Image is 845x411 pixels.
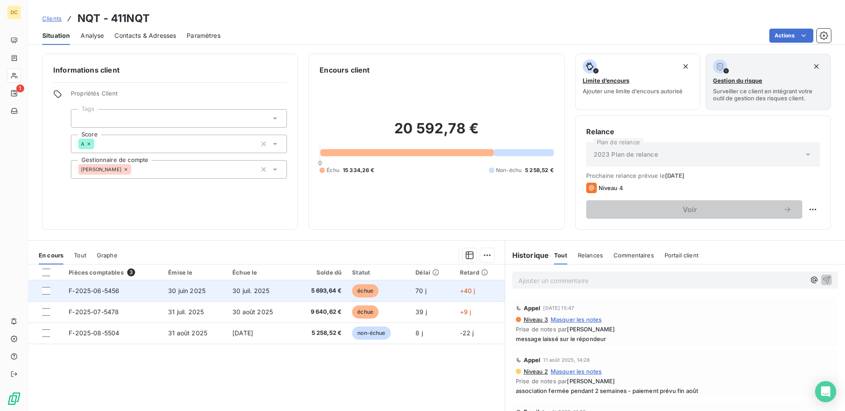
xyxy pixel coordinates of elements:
[415,287,426,294] span: 70 j
[599,184,623,191] span: Niveau 4
[352,284,378,297] span: échue
[415,269,449,276] div: Délai
[815,381,836,402] div: Open Intercom Messenger
[168,329,207,337] span: 31 août 2025
[567,326,615,333] span: [PERSON_NAME]
[554,252,567,259] span: Tout
[524,356,541,363] span: Appel
[77,11,150,26] h3: NQT - 411NQT
[168,269,222,276] div: Émise le
[352,305,378,319] span: échue
[496,166,522,174] span: Non-échu
[460,269,500,276] div: Retard
[42,31,70,40] span: Situation
[320,65,370,75] h6: Encours client
[597,206,783,213] span: Voir
[298,269,342,276] div: Solde dû
[81,141,84,147] span: A
[78,114,85,122] input: Ajouter une valeur
[232,287,269,294] span: 30 juil. 2025
[81,31,104,40] span: Analyse
[586,172,820,179] span: Prochaine relance prévue le
[551,316,602,323] span: Masquer les notes
[578,252,603,259] span: Relances
[352,269,405,276] div: Statut
[168,308,204,316] span: 31 juil. 2025
[543,305,574,311] span: [DATE] 15:47
[327,166,339,174] span: Échu
[42,15,62,22] span: Clients
[525,166,554,174] span: 5 258,52 €
[7,5,21,19] div: DC
[705,54,831,110] button: Gestion du risqueSurveiller ce client en intégrant votre outil de gestion des risques client.
[614,252,654,259] span: Commentaires
[69,268,158,276] div: Pièces comptables
[460,308,471,316] span: +9 j
[187,31,220,40] span: Paramètres
[665,172,685,179] span: [DATE]
[298,329,342,338] span: 5 258,52 €
[298,286,342,295] span: 5 693,64 €
[320,120,553,146] h2: 20 592,78 €
[42,14,62,23] a: Clients
[460,329,474,337] span: -22 j
[769,29,813,43] button: Actions
[713,77,762,84] span: Gestion du risque
[551,368,602,375] span: Masquer les notes
[665,252,698,259] span: Portail client
[71,90,287,102] span: Propriétés Client
[81,167,121,172] span: [PERSON_NAME]
[232,329,253,337] span: [DATE]
[16,84,24,92] span: 1
[523,368,548,375] span: Niveau 2
[343,166,375,174] span: 15 334,26 €
[516,378,834,385] span: Prise de notes par
[586,126,820,137] h6: Relance
[575,54,701,110] button: Limite d’encoursAjouter une limite d’encours autorisé
[516,387,834,394] span: association fermée pendant 2 semaines - paiement prévu fin août
[318,159,322,166] span: 0
[516,326,834,333] span: Prise de notes par
[523,316,548,323] span: Niveau 3
[69,308,119,316] span: F-2025-07-5478
[505,250,549,261] h6: Historique
[97,252,118,259] span: Graphe
[352,327,390,340] span: non-échue
[53,65,287,75] h6: Informations client
[168,287,206,294] span: 30 juin 2025
[586,200,802,219] button: Voir
[524,305,541,312] span: Appel
[94,140,101,148] input: Ajouter une valeur
[583,88,683,95] span: Ajouter une limite d’encours autorisé
[298,308,342,316] span: 9 640,62 €
[567,378,615,385] span: [PERSON_NAME]
[594,150,658,159] span: 2023 Plan de relance
[543,357,590,363] span: 11 août 2025, 14:28
[415,329,422,337] span: 8 j
[415,308,427,316] span: 39 j
[39,252,63,259] span: En cours
[74,252,86,259] span: Tout
[131,165,138,173] input: Ajouter une valeur
[232,308,273,316] span: 30 août 2025
[460,287,475,294] span: +40 j
[114,31,176,40] span: Contacts & Adresses
[127,268,135,276] span: 3
[516,335,834,342] span: message laissé sur le répondeur
[69,329,119,337] span: F-2025-08-5504
[713,88,823,102] span: Surveiller ce client en intégrant votre outil de gestion des risques client.
[232,269,288,276] div: Échue le
[69,287,119,294] span: F-2025-06-5456
[7,392,21,406] img: Logo LeanPay
[583,77,629,84] span: Limite d’encours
